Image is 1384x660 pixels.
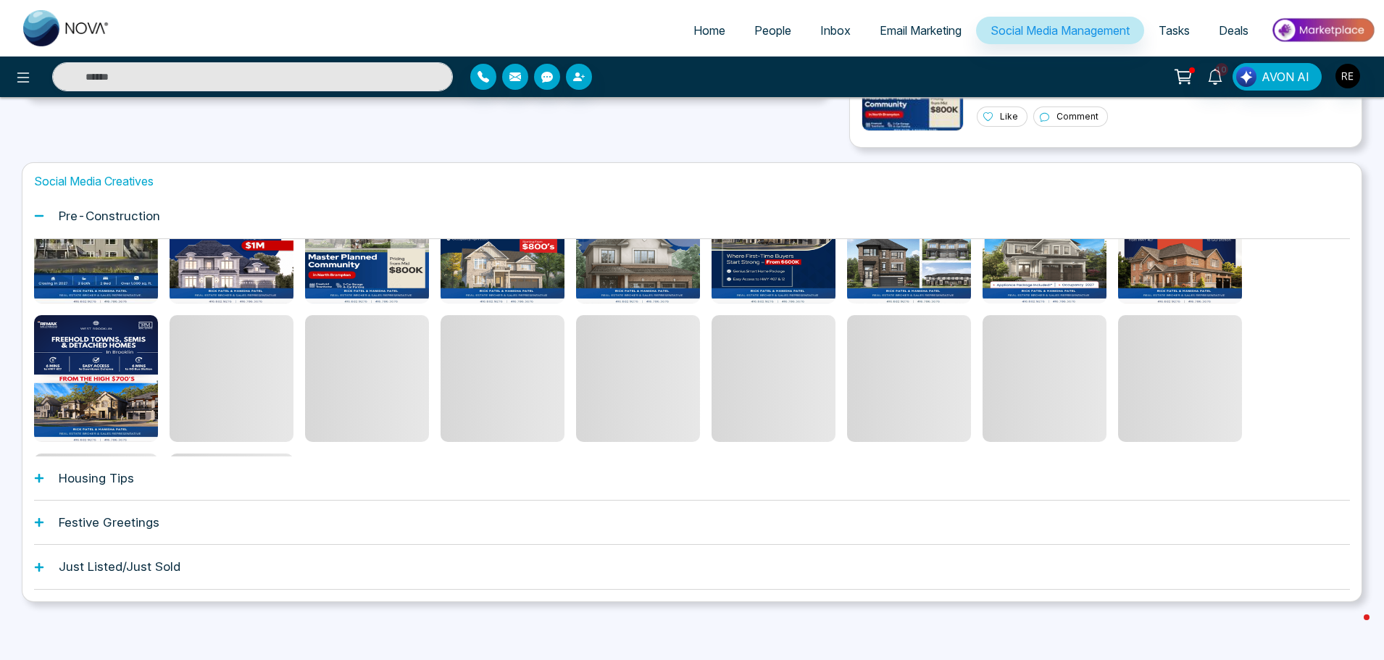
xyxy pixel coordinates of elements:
button: AVON AI [1233,63,1322,91]
span: Social Media Management [991,23,1130,38]
p: Like [1000,110,1018,123]
iframe: Intercom live chat [1335,611,1370,646]
p: Comment [1056,110,1099,123]
a: Home [679,17,740,44]
h1: Housing Tips [59,471,134,485]
span: People [754,23,791,38]
span: Deals [1219,23,1248,38]
span: Tasks [1159,23,1190,38]
img: Market-place.gif [1270,14,1375,46]
img: Lead Flow [1236,67,1256,87]
img: Nova CRM Logo [23,10,110,46]
span: Home [693,23,725,38]
a: 10 [1198,63,1233,88]
img: User Avatar [1335,64,1360,88]
h1: Just Listed/Just Sold [59,559,180,574]
span: 10 [1215,63,1228,76]
a: Email Marketing [865,17,976,44]
a: Social Media Management [976,17,1144,44]
a: Tasks [1144,17,1204,44]
h1: Pre-Construction [59,209,160,223]
h1: Festive Greetings [59,515,159,530]
a: Deals [1204,17,1263,44]
span: Email Marketing [880,23,962,38]
a: Inbox [806,17,865,44]
h1: Social Media Creatives [34,175,1350,188]
a: People [740,17,806,44]
span: Inbox [820,23,851,38]
span: AVON AI [1262,68,1309,85]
